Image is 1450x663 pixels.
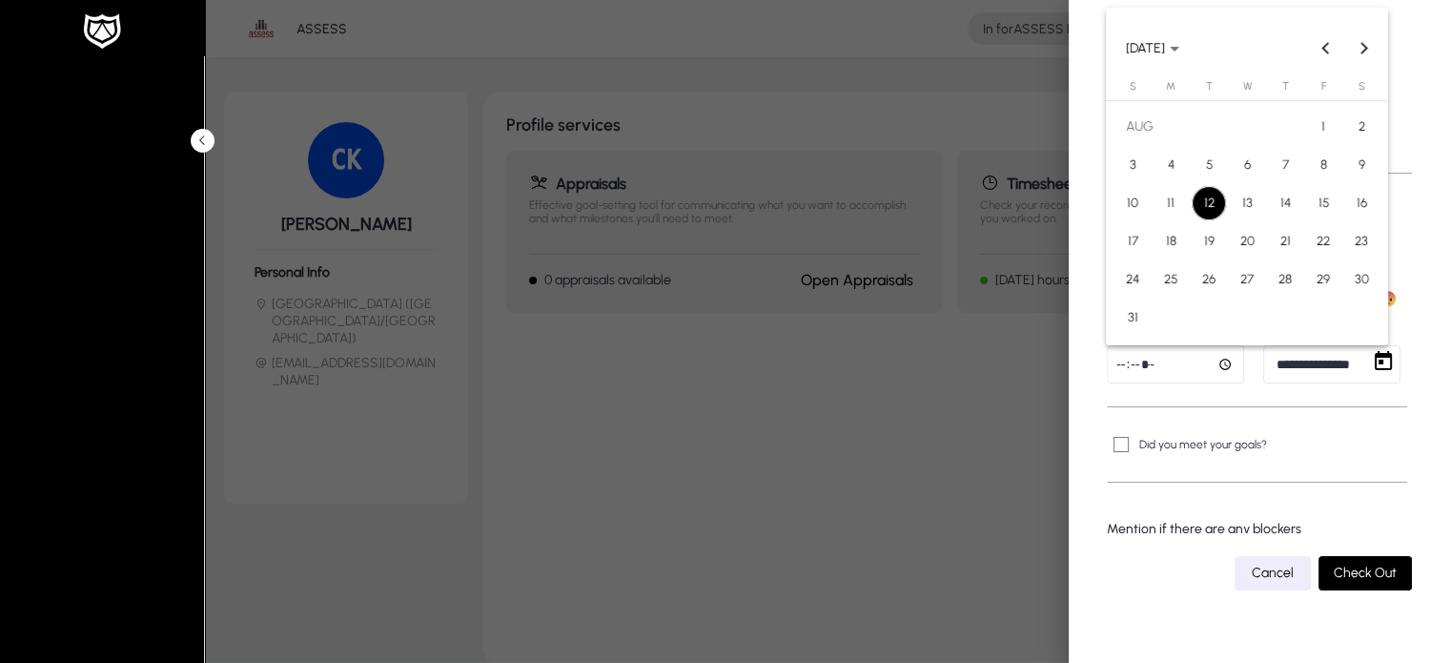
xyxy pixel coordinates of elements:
span: 14 [1268,186,1302,220]
span: M [1166,80,1175,93]
button: Aug 8, 2025 [1304,146,1342,184]
span: 27 [1230,262,1264,297]
span: 9 [1344,148,1379,182]
button: Aug 23, 2025 [1342,222,1380,260]
span: 6 [1230,148,1264,182]
span: 5 [1192,148,1226,182]
button: Aug 22, 2025 [1304,222,1342,260]
span: W [1242,80,1251,93]
button: Aug 13, 2025 [1228,184,1266,222]
button: Aug 26, 2025 [1190,260,1228,299]
span: 2 [1344,110,1379,144]
span: S [1358,80,1364,93]
button: Aug 27, 2025 [1228,260,1266,299]
button: Aug 19, 2025 [1190,222,1228,260]
span: F [1320,80,1325,93]
button: Aug 10, 2025 [1113,184,1152,222]
button: Aug 2, 2025 [1342,108,1380,146]
button: Aug 12, 2025 [1190,184,1228,222]
span: [DATE] [1126,40,1165,56]
button: Aug 9, 2025 [1342,146,1380,184]
span: 21 [1268,224,1302,259]
button: Aug 14, 2025 [1266,184,1304,222]
button: Aug 28, 2025 [1266,260,1304,299]
span: 18 [1154,224,1188,259]
button: Aug 18, 2025 [1152,222,1190,260]
span: 16 [1344,186,1379,220]
span: 7 [1268,148,1302,182]
button: Aug 20, 2025 [1228,222,1266,260]
button: Aug 3, 2025 [1113,146,1152,184]
span: 31 [1115,300,1150,335]
td: AUG [1113,108,1304,146]
button: Aug 7, 2025 [1266,146,1304,184]
button: Choose month and year [1118,31,1187,65]
button: Previous month [1307,29,1345,67]
span: 8 [1306,148,1340,182]
span: 29 [1306,262,1340,297]
span: 17 [1115,224,1150,259]
span: T [1281,80,1288,93]
button: Aug 11, 2025 [1152,184,1190,222]
span: S [1129,80,1135,93]
button: Aug 30, 2025 [1342,260,1380,299]
button: Aug 16, 2025 [1342,184,1380,222]
span: 12 [1192,186,1226,220]
span: 26 [1192,262,1226,297]
span: 4 [1154,148,1188,182]
button: Next month [1345,29,1383,67]
span: 24 [1115,262,1150,297]
button: Aug 21, 2025 [1266,222,1304,260]
span: 23 [1344,224,1379,259]
span: 30 [1344,262,1379,297]
span: 22 [1306,224,1340,259]
span: 1 [1306,110,1340,144]
button: Aug 25, 2025 [1152,260,1190,299]
span: 28 [1268,262,1302,297]
button: Aug 15, 2025 [1304,184,1342,222]
span: 11 [1154,186,1188,220]
button: Aug 24, 2025 [1113,260,1152,299]
button: Aug 4, 2025 [1152,146,1190,184]
button: Aug 29, 2025 [1304,260,1342,299]
span: 13 [1230,186,1264,220]
button: Aug 31, 2025 [1113,299,1152,337]
span: 3 [1115,148,1150,182]
span: 25 [1154,262,1188,297]
button: Aug 6, 2025 [1228,146,1266,184]
span: 10 [1115,186,1150,220]
button: Aug 17, 2025 [1113,222,1152,260]
span: 20 [1230,224,1264,259]
span: 15 [1306,186,1340,220]
span: 19 [1192,224,1226,259]
span: T [1205,80,1212,93]
button: Aug 1, 2025 [1304,108,1342,146]
button: Aug 5, 2025 [1190,146,1228,184]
